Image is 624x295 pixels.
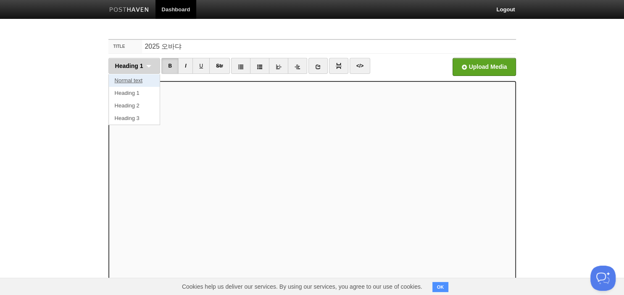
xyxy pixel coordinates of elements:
a: Heading 3 [109,112,160,125]
a: I [178,58,193,74]
a: </> [350,58,370,74]
a: Heading 2 [109,99,160,112]
img: Posthaven-bar [109,7,149,13]
a: U [192,58,210,74]
a: Str [209,58,230,74]
button: OK [432,282,449,292]
span: Heading 1 [115,63,143,69]
span: Cookies help us deliver our services. By using our services, you agree to our use of cookies. [174,278,431,295]
a: Normal text [109,74,160,87]
del: Str [216,63,223,69]
img: pagebreak-icon.png [336,63,342,69]
iframe: Help Scout Beacon - Open [590,266,616,291]
label: Title [108,40,142,53]
a: Heading 1 [109,87,160,99]
a: B [161,58,179,74]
